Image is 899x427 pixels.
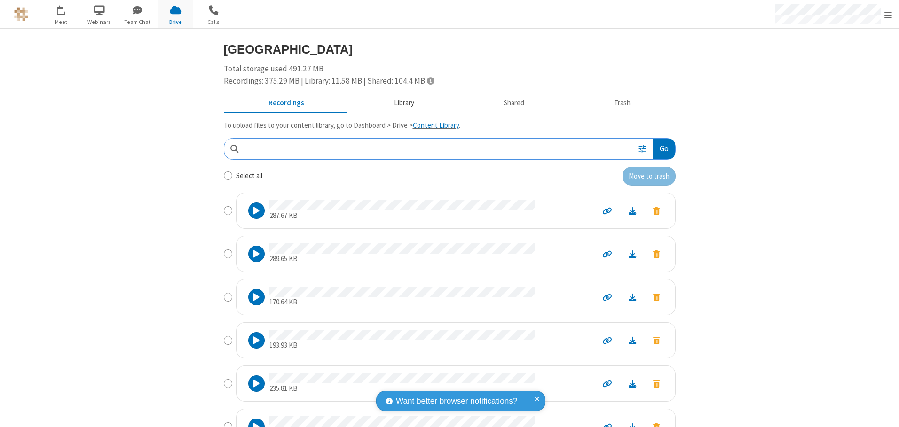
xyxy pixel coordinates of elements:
[158,18,193,26] span: Drive
[413,121,459,130] a: Content Library
[44,18,79,26] span: Meet
[620,292,645,303] a: Download file
[620,335,645,346] a: Download file
[645,248,668,260] button: Move to trash
[236,171,262,181] label: Select all
[459,94,569,112] button: Shared during meetings
[569,94,676,112] button: Trash
[620,378,645,389] a: Download file
[645,334,668,347] button: Move to trash
[224,63,676,87] div: Total storage used 491.27 MB
[269,340,535,351] p: 193.93 KB
[224,94,349,112] button: Recorded meetings
[396,395,517,407] span: Want better browser notifications?
[645,204,668,217] button: Move to trash
[224,75,676,87] div: Recordings: 375.29 MB | Library: 11.58 MB | Shared: 104.4 MB
[82,18,117,26] span: Webinars
[269,297,535,308] p: 170.64 KB
[63,5,70,12] div: 1
[620,205,645,216] a: Download file
[269,210,535,221] p: 287.67 KB
[623,167,676,186] button: Move to trash
[224,120,676,131] p: To upload files to your content library, go to Dashboard > Drive > .
[14,7,28,21] img: QA Selenium DO NOT DELETE OR CHANGE
[349,94,459,112] button: Content library
[120,18,155,26] span: Team Chat
[224,43,676,56] h3: [GEOGRAPHIC_DATA]
[645,291,668,303] button: Move to trash
[645,377,668,390] button: Move to trash
[427,77,434,85] span: Totals displayed include files that have been moved to the trash.
[196,18,231,26] span: Calls
[653,139,675,160] button: Go
[620,248,645,259] a: Download file
[269,383,535,394] p: 235.81 KB
[269,254,535,264] p: 289.65 KB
